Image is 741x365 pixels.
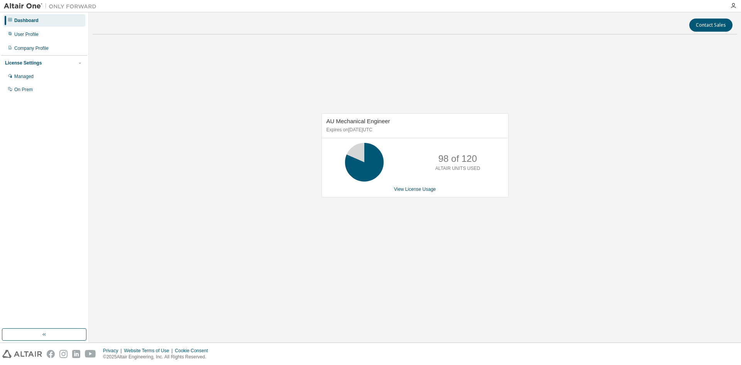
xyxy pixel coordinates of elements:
p: Expires on [DATE] UTC [327,127,502,133]
div: Privacy [103,348,124,354]
button: Contact Sales [689,19,733,32]
p: ALTAIR UNITS USED [435,165,480,172]
div: Website Terms of Use [124,348,175,354]
img: linkedin.svg [72,350,80,358]
div: Managed [14,73,34,80]
img: altair_logo.svg [2,350,42,358]
span: AU Mechanical Engineer [327,118,390,124]
img: facebook.svg [47,350,55,358]
p: © 2025 Altair Engineering, Inc. All Rights Reserved. [103,354,213,360]
div: User Profile [14,31,39,37]
img: youtube.svg [85,350,96,358]
img: instagram.svg [59,350,68,358]
div: On Prem [14,87,33,93]
div: Cookie Consent [175,348,212,354]
img: Altair One [4,2,100,10]
div: Company Profile [14,45,49,51]
p: 98 of 120 [438,152,477,165]
a: View License Usage [394,187,436,192]
div: License Settings [5,60,42,66]
div: Dashboard [14,17,39,24]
